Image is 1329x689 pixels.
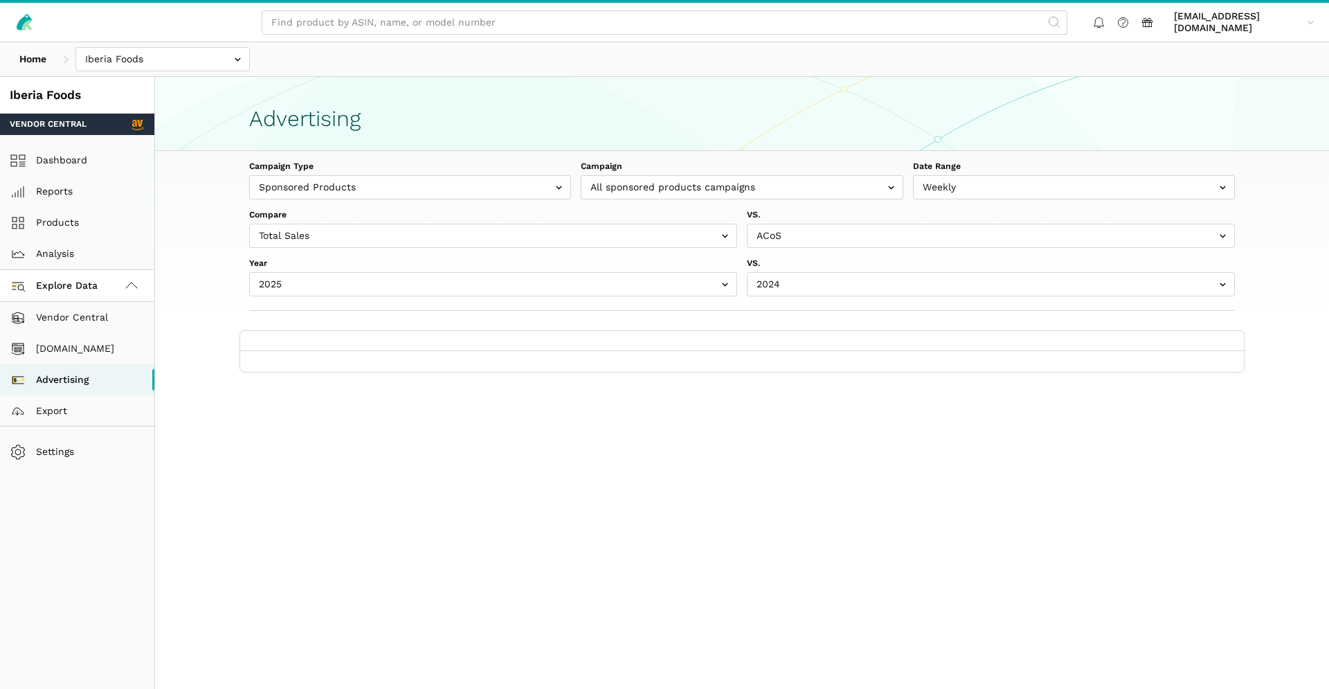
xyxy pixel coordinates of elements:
[581,161,903,173] label: Campaign
[249,272,737,296] input: 2025
[249,258,737,270] label: Year
[262,10,1067,35] input: Find product by ASIN, name, or model number
[1169,8,1319,37] a: [EMAIL_ADDRESS][DOMAIN_NAME]
[10,118,87,131] span: Vendor Central
[747,224,1235,248] input: ACoS
[249,224,737,248] input: Total Sales
[1174,10,1302,35] span: [EMAIL_ADDRESS][DOMAIN_NAME]
[249,209,737,222] label: Compare
[75,47,250,71] input: Iberia Foods
[581,175,903,199] input: All sponsored products campaigns
[249,175,571,199] input: Sponsored Products
[747,272,1235,296] input: 2024
[913,175,1235,199] input: Weekly
[747,209,1235,222] label: VS.
[10,87,145,104] div: Iberia Foods
[10,47,56,71] a: Home
[913,161,1235,173] label: Date Range
[747,258,1235,270] label: VS.
[249,161,571,173] label: Campaign Type
[15,278,98,294] span: Explore Data
[249,107,1235,131] h1: Advertising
